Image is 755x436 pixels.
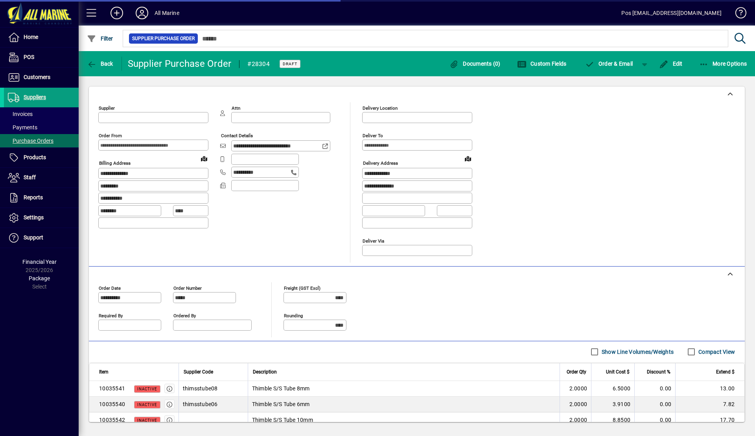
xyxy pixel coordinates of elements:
span: Inactive [137,403,157,407]
a: Customers [4,68,79,87]
span: Inactive [137,387,157,391]
span: Products [24,154,46,160]
span: Package [29,275,50,281]
a: Reports [4,188,79,208]
span: Order & Email [585,61,633,67]
td: 3.9100 [591,397,634,412]
button: Documents (0) [447,57,503,71]
a: View on map [198,152,210,165]
span: Thimble S/S Tube 10mm [252,416,313,424]
span: Reports [24,194,43,201]
button: Add [104,6,129,20]
span: Order Qty [567,368,586,376]
span: Financial Year [22,259,57,265]
a: Knowledge Base [729,2,745,27]
span: Home [24,34,38,40]
mat-label: Required by [99,313,123,318]
mat-label: Order number [173,285,202,291]
div: Pos [EMAIL_ADDRESS][DOMAIN_NAME] [621,7,722,19]
label: Compact View [697,348,735,356]
span: Purchase Orders [8,138,53,144]
span: Item [99,368,109,376]
a: Purchase Orders [4,134,79,147]
a: Products [4,148,79,167]
button: Order & Email [581,57,637,71]
a: POS [4,48,79,67]
button: Profile [129,6,155,20]
span: Payments [8,124,37,131]
div: Supplier Purchase Order [128,57,232,70]
mat-label: Freight (GST excl) [284,285,320,291]
div: 10035542 [99,416,125,424]
span: Thimble S/S Tube 6mm [252,400,310,408]
td: 2.0000 [560,397,591,412]
a: Staff [4,168,79,188]
td: 7.82 [675,397,744,412]
span: Invoices [8,111,33,117]
span: Customers [24,74,50,80]
button: More Options [697,57,749,71]
span: Discount % [647,368,670,376]
td: 0.00 [634,397,675,412]
mat-label: Rounding [284,313,303,318]
td: 6.5000 [591,381,634,397]
app-page-header-button: Back [79,57,122,71]
span: Settings [24,214,44,221]
button: Edit [657,57,685,71]
mat-label: Deliver To [363,133,383,138]
mat-label: Ordered by [173,313,196,318]
span: Back [87,61,113,67]
span: POS [24,54,34,60]
a: Home [4,28,79,47]
mat-label: Attn [232,105,240,111]
div: All Marine [155,7,179,19]
button: Back [85,57,115,71]
a: Payments [4,121,79,134]
td: thimsstube08 [179,381,248,397]
mat-label: Order date [99,285,121,291]
span: Support [24,234,43,241]
td: 2.0000 [560,412,591,428]
span: Suppliers [24,94,46,100]
mat-label: Deliver via [363,238,384,243]
td: thimsstube06 [179,397,248,412]
td: 17.70 [675,412,744,428]
td: 0.00 [634,381,675,397]
span: More Options [699,61,747,67]
span: Inactive [137,418,157,423]
div: 10035540 [99,400,125,408]
span: Supplier Code [184,368,213,376]
span: Edit [659,61,683,67]
td: 8.8500 [591,412,634,428]
span: Custom Fields [517,61,567,67]
mat-label: Order from [99,133,122,138]
label: Show Line Volumes/Weights [600,348,674,356]
td: 13.00 [675,381,744,397]
a: View on map [462,152,474,165]
mat-label: Supplier [99,105,115,111]
td: 0.00 [634,412,675,428]
span: Filter [87,35,113,42]
a: Support [4,228,79,248]
a: Invoices [4,107,79,121]
span: Thimble S/S Tube 8mm [252,384,310,392]
span: Draft [283,61,297,66]
td: 2.0000 [560,381,591,397]
span: Documents (0) [449,61,501,67]
button: Custom Fields [515,57,569,71]
button: Filter [85,31,115,46]
span: Staff [24,174,36,180]
mat-label: Delivery Location [363,105,398,111]
a: Settings [4,208,79,228]
span: Supplier Purchase Order [132,35,195,42]
div: #28304 [247,58,270,70]
div: 10035541 [99,384,125,392]
span: Description [253,368,277,376]
span: Unit Cost $ [606,368,630,376]
span: Extend $ [716,368,735,376]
